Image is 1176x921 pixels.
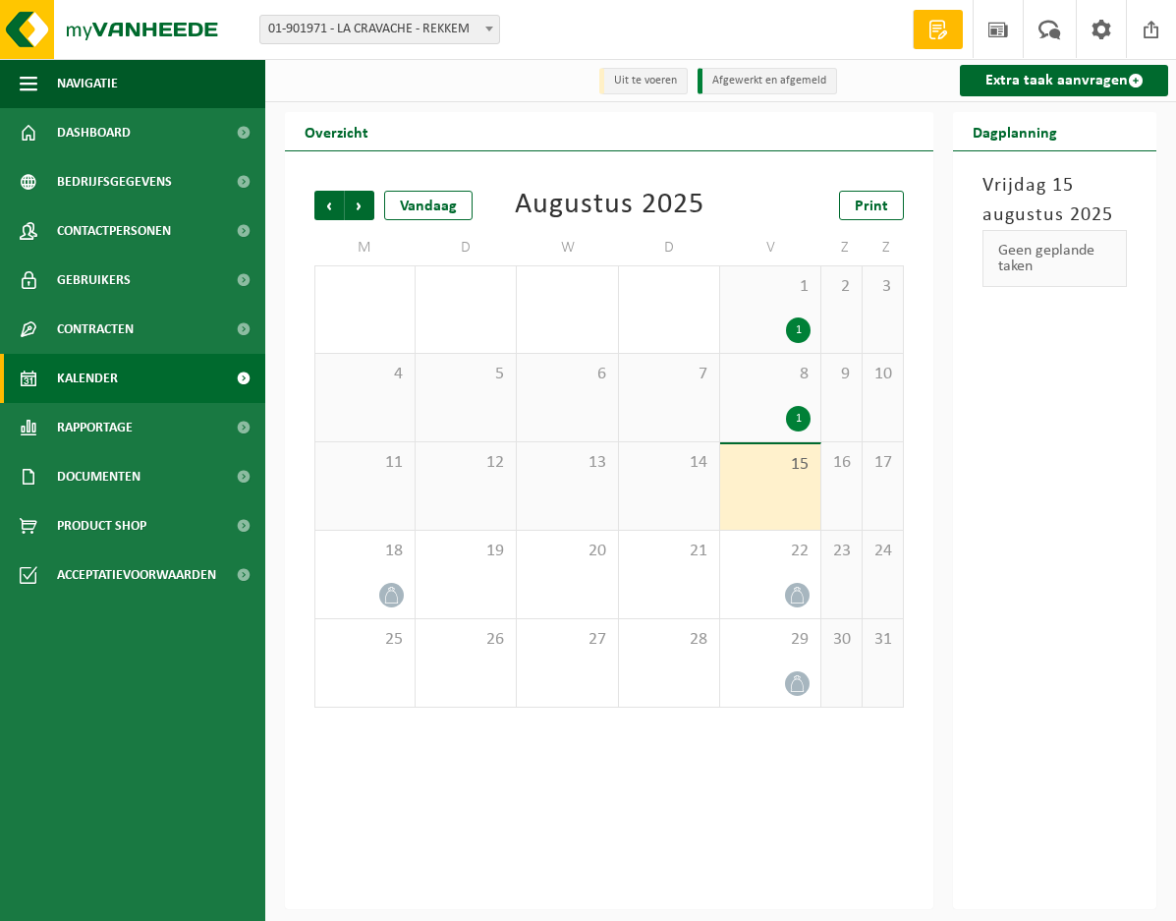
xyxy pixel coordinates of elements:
span: 18 [325,541,405,562]
span: 27 [527,629,607,651]
span: Dashboard [57,108,131,157]
span: Gebruikers [57,256,131,305]
span: 10 [872,364,893,385]
span: 6 [527,364,607,385]
td: W [517,230,618,265]
span: Documenten [57,452,140,501]
td: D [416,230,517,265]
span: Rapportage [57,403,133,452]
li: Uit te voeren [599,68,688,94]
span: 16 [831,452,852,474]
span: Contracten [57,305,134,354]
span: 9 [831,364,852,385]
span: Navigatie [57,59,118,108]
span: 29 [730,629,811,651]
span: 19 [425,541,506,562]
h2: Dagplanning [953,112,1077,150]
a: Extra taak aanvragen [960,65,1168,96]
span: 12 [425,452,506,474]
span: Bedrijfsgegevens [57,157,172,206]
span: Product Shop [57,501,146,550]
span: 1 [730,276,811,298]
span: 26 [425,629,506,651]
div: 1 [786,317,811,343]
span: 21 [629,541,709,562]
span: Print [855,199,888,214]
span: 5 [425,364,506,385]
span: 4 [325,364,405,385]
span: 31 [872,629,893,651]
span: 30 [831,629,852,651]
span: 23 [831,541,852,562]
div: Augustus 2025 [515,191,704,220]
span: 22 [730,541,811,562]
h2: Overzicht [285,112,388,150]
td: Z [863,230,904,265]
span: 7 [629,364,709,385]
span: Vorige [314,191,344,220]
span: Contactpersonen [57,206,171,256]
span: 28 [629,629,709,651]
span: 2 [831,276,852,298]
li: Afgewerkt en afgemeld [698,68,837,94]
span: 24 [872,541,893,562]
span: 17 [872,452,893,474]
td: V [720,230,821,265]
span: Kalender [57,354,118,403]
span: 11 [325,452,405,474]
td: D [619,230,720,265]
span: 25 [325,629,405,651]
span: 20 [527,541,607,562]
span: 3 [872,276,893,298]
span: 01-901971 - LA CRAVACHE - REKKEM [260,16,499,43]
div: Vandaag [384,191,473,220]
div: 1 [786,406,811,432]
div: Geen geplande taken [982,230,1127,287]
td: M [314,230,416,265]
h3: Vrijdag 15 augustus 2025 [982,171,1127,230]
a: Print [839,191,904,220]
td: Z [821,230,863,265]
span: 13 [527,452,607,474]
span: 8 [730,364,811,385]
span: Volgende [345,191,374,220]
span: Acceptatievoorwaarden [57,550,216,600]
span: 14 [629,452,709,474]
span: 15 [730,454,811,476]
span: 01-901971 - LA CRAVACHE - REKKEM [259,15,500,44]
